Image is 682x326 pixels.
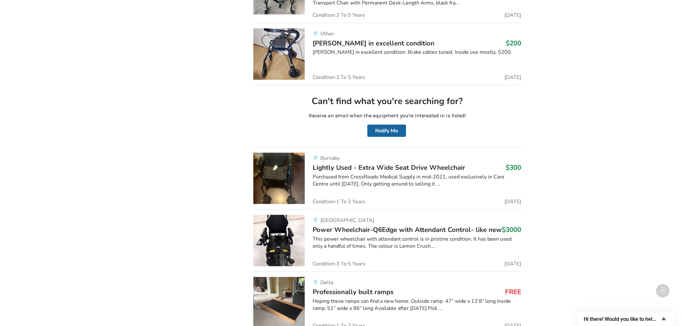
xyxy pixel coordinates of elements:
span: Delta [320,279,333,286]
img: mobility-walker in excellent condition [253,28,305,80]
button: Notify Me [367,125,406,137]
h3: $300 [506,163,521,172]
div: Purchased from CrossRoads Medical Supply in mid-2021, used exclusively in Care Centre until [DATE... [313,173,521,188]
span: [GEOGRAPHIC_DATA] [320,217,374,224]
span: Condition: 3 To 5 Years [313,13,365,18]
h3: $3000 [502,225,521,234]
h3: $200 [506,39,521,47]
a: mobility-lightly used - extra wide seat drive wheelchairBurnabyLightly Used - Extra Wide Seat Dri... [253,147,521,209]
h3: FREE [505,288,521,296]
button: Show survey - Hi there! Would you like to help us improve AssistList? [584,315,668,323]
span: Hi there! Would you like to help us improve AssistList? [584,316,660,322]
span: [DATE] [505,261,521,266]
p: Receive an email when the equipment you're interested in is listed! [258,112,516,120]
h2: Can't find what you're searching for? [258,96,516,107]
span: [DATE] [505,199,521,204]
a: mobility-walker in excellent conditionOther[PERSON_NAME] in excellent condition$200[PERSON_NAME] ... [253,23,521,85]
span: Condition: 1 To 2 Years [313,199,365,204]
a: mobility-power wheelchair-q6edge with attendant control- like new[GEOGRAPHIC_DATA]Power Wheelchai... [253,209,521,272]
div: This power wheelchair with attendant control is in pristine condition. It has been used only a ha... [313,235,521,250]
span: [DATE] [505,13,521,18]
span: [PERSON_NAME] in excellent condition [313,39,434,48]
span: [DATE] [505,75,521,80]
span: Condition: 3 To 5 Years [313,75,365,80]
img: mobility-lightly used - extra wide seat drive wheelchair [253,153,305,204]
span: Professionally built ramps [313,287,394,296]
div: [PERSON_NAME] in excellent condition. Brake cables tuned. Inside use mostly. $200. [313,49,521,56]
span: Burnaby [320,155,340,162]
span: Other [320,30,334,37]
span: Lightly Used - Extra Wide Seat Drive Wheelchair [313,163,465,172]
span: Power Wheelchair-Q6Edge with Attendant Control- like new [313,225,502,234]
img: mobility-power wheelchair-q6edge with attendant control- like new [253,215,305,266]
div: Hoping these ramps can find a new home: Outside ramp: 47” wide x 13’8” long Inside ramp: 51” wide... [313,298,521,312]
span: Condition: 3 To 5 Years [313,261,365,266]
